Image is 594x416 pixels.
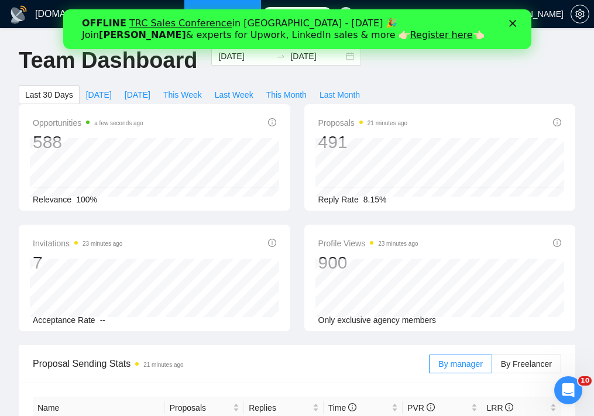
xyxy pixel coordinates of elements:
span: Time [328,403,356,412]
span: Proposals [318,116,408,130]
span: Dashboard [210,9,249,19]
span: By Freelancer [501,359,552,369]
span: Last Week [215,88,253,101]
span: swap-right [276,51,286,61]
a: searchScanner [273,9,316,19]
time: 23 minutes ago [83,240,122,247]
span: info-circle [348,403,356,411]
button: [DATE] [118,85,157,104]
span: info-circle [553,239,561,247]
time: 21 minutes ago [143,362,183,368]
time: a few seconds ago [94,120,143,126]
button: This Month [260,85,313,104]
img: logo [9,5,28,24]
span: Opportunities [33,116,143,130]
span: PVR [407,403,435,412]
span: 100% [76,195,97,204]
input: End date [290,50,344,63]
a: homeHome [138,9,173,19]
span: 8.15% [363,195,387,204]
span: info-circle [427,403,435,411]
span: LRR [487,403,514,412]
span: info-circle [553,118,561,126]
time: 23 minutes ago [378,240,418,247]
span: Last 30 Days [25,88,73,101]
div: Закрити [446,11,458,18]
button: This Week [157,85,208,104]
span: -- [100,315,105,325]
span: By manager [438,359,482,369]
button: Last 30 Days [19,85,80,104]
span: This Week [163,88,202,101]
span: Proposals [170,401,231,414]
button: Last Week [208,85,260,104]
div: 588 [33,131,143,153]
span: Acceptance Rate [33,315,95,325]
span: 10 [578,376,592,386]
a: setting [571,9,589,19]
iframe: Intercom live chat [554,376,582,404]
time: 21 minutes ago [368,120,407,126]
button: [DATE] [80,85,118,104]
input: Start date [218,50,272,63]
span: Reply Rate [318,195,359,204]
span: Only exclusive agency members [318,315,437,325]
div: 900 [318,252,418,274]
span: Proposal Sending Stats [33,356,429,371]
span: Last Month [320,88,360,101]
span: Relevance [33,195,71,204]
span: info-circle [268,239,276,247]
span: to [276,51,286,61]
span: This Month [266,88,307,101]
span: info-circle [268,118,276,126]
iframe: Intercom live chat банер [63,9,531,49]
h1: Team Dashboard [19,47,197,74]
button: setting [571,5,589,23]
span: [DATE] [86,88,112,101]
div: 491 [318,131,408,153]
div: 7 [33,252,122,274]
span: info-circle [505,403,513,411]
span: setting [571,9,589,19]
span: Replies [249,401,310,414]
span: [DATE] [125,88,150,101]
a: Register here [347,20,410,31]
span: Profile Views [318,236,418,250]
span: Invitations [33,236,122,250]
button: Last Month [313,85,366,104]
